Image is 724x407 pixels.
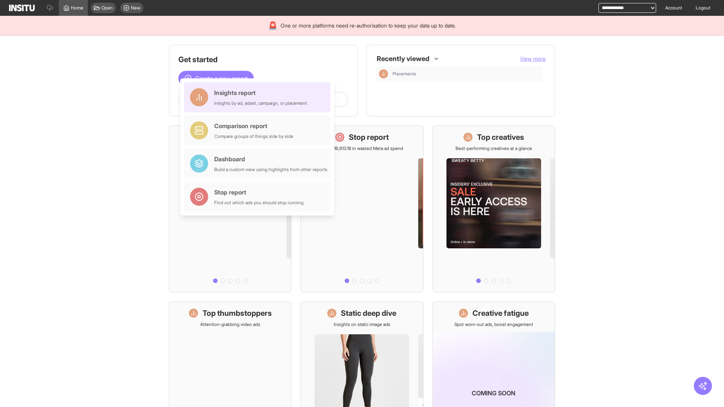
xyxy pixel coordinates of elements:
h1: Top creatives [477,132,524,142]
p: Save £16,613.18 in wasted Meta ad spend [321,145,403,151]
button: Create a new report [178,71,254,86]
h1: Get started [178,54,348,65]
span: One or more platforms need re-authorisation to keep your data up to date. [281,22,456,29]
h1: Top thumbstoppers [202,308,272,318]
span: Placements [393,71,416,77]
a: What's live nowSee all active ads instantly [169,125,291,292]
div: Dashboard [214,155,327,164]
a: Top creativesBest-performing creatives at a glance [433,125,555,292]
button: View more [520,55,546,63]
h1: Static deep dive [341,308,396,318]
span: Home [71,5,83,11]
div: 🚨 [268,20,278,31]
span: Create a new report [195,74,248,83]
div: Insights [379,69,388,78]
div: Find out which ads you should stop running [214,200,304,206]
img: Logo [9,5,35,11]
p: Best-performing creatives at a glance [456,145,532,151]
p: Attention-grabbing video ads [200,321,260,327]
span: Placements [393,71,540,77]
span: New [131,5,140,11]
span: Open [101,5,113,11]
div: Insights by ad, adset, campaign, or placement [214,100,307,106]
div: Comparison report [214,121,293,130]
div: Stop report [214,188,304,197]
div: Insights report [214,88,307,97]
span: View more [520,55,546,62]
div: Compare groups of things side by side [214,133,293,139]
a: Stop reportSave £16,613.18 in wasted Meta ad spend [301,125,423,292]
p: Insights on static image ads [334,321,390,327]
h1: Stop report [349,132,389,142]
div: Build a custom view using highlights from other reports [214,167,327,173]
